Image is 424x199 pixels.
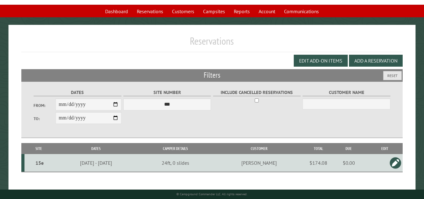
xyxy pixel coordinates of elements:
[138,154,212,172] td: 24ft, 0 slides
[21,69,403,81] h2: Filters
[306,154,331,172] td: $174.08
[331,154,366,172] td: $0.00
[213,89,301,96] label: Include Cancelled Reservations
[55,160,137,166] div: [DATE] - [DATE]
[303,89,390,96] label: Customer Name
[230,5,254,17] a: Reports
[123,89,211,96] label: Site Number
[367,143,403,154] th: Edit
[34,116,56,122] label: To:
[53,143,138,154] th: Dates
[212,143,306,154] th: Customer
[280,5,323,17] a: Communications
[34,89,121,96] label: Dates
[27,160,53,166] div: 15e
[349,55,403,67] button: Add a Reservation
[176,192,247,196] small: © Campground Commander LLC. All rights reserved.
[331,143,366,154] th: Due
[24,143,54,154] th: Site
[138,143,212,154] th: Camper Details
[383,71,402,80] button: Reset
[168,5,198,17] a: Customers
[306,143,331,154] th: Total
[199,5,229,17] a: Campsites
[294,55,348,67] button: Edit Add-on Items
[255,5,279,17] a: Account
[133,5,167,17] a: Reservations
[101,5,132,17] a: Dashboard
[21,35,403,52] h1: Reservations
[34,102,56,108] label: From:
[212,154,306,172] td: [PERSON_NAME]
